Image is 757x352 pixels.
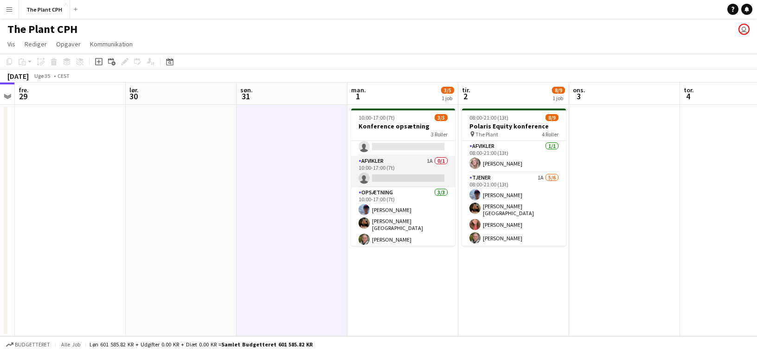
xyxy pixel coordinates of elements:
[7,71,29,81] div: [DATE]
[240,86,253,94] span: søn.
[462,86,470,94] span: tir.
[435,114,448,121] span: 3/5
[19,86,29,94] span: fre.
[351,187,455,249] app-card-role: Opsætning3/310:00-17:00 (7t)[PERSON_NAME][PERSON_NAME][GEOGRAPHIC_DATA][PERSON_NAME]
[351,86,366,94] span: man.
[58,72,70,79] div: CEST
[25,40,47,48] span: Rediger
[738,24,750,35] app-user-avatar: Magnus Pedersen
[129,86,139,94] span: lør.
[462,141,566,173] app-card-role: Afvikler1/108:00-21:00 (13t)[PERSON_NAME]
[5,339,51,350] button: Budgetteret
[239,91,253,102] span: 31
[4,38,19,50] a: Vis
[350,91,366,102] span: 1
[19,0,70,19] button: The Plant CPH
[56,40,81,48] span: Opgaver
[59,341,82,348] span: Alle job
[469,114,508,121] span: 08:00-21:00 (13t)
[221,341,313,348] span: Samlet budgetteret 601 585.82 KR
[359,114,395,121] span: 10:00-17:00 (7t)
[90,341,313,348] div: Løn 601 585.82 KR + Udgifter 0.00 KR + Diæt 0.00 KR =
[351,122,455,130] h3: Konference opsætning
[52,38,84,50] a: Opgaver
[31,72,54,79] span: Uge 35
[542,131,558,138] span: 4 Roller
[17,91,29,102] span: 29
[441,87,454,94] span: 3/5
[21,38,51,50] a: Rediger
[351,109,455,246] app-job-card: 10:00-17:00 (7t)3/5Konference opsætning3 RollerOpsætning2A0/110:00-14:00 (4t) Afvikler1A0/110:00-...
[684,86,694,94] span: tor.
[571,91,585,102] span: 3
[7,40,15,48] span: Vis
[7,22,77,36] h1: The Plant CPH
[545,114,558,121] span: 8/9
[15,341,50,348] span: Budgetteret
[475,131,498,138] span: The Plant
[573,86,585,94] span: ons.
[461,91,470,102] span: 2
[351,156,455,187] app-card-role: Afvikler1A0/110:00-17:00 (7t)
[552,87,565,94] span: 8/9
[128,91,139,102] span: 30
[462,173,566,274] app-card-role: Tjener1A5/608:00-21:00 (13t)[PERSON_NAME][PERSON_NAME][GEOGRAPHIC_DATA][PERSON_NAME][PERSON_NAME]
[552,95,565,102] div: 1 job
[442,95,454,102] div: 1 job
[462,109,566,246] app-job-card: 08:00-21:00 (13t)8/9Polaris Equity konference The Plant4 RollerAfvikler1/108:00-21:00 (13t)[PERSO...
[682,91,694,102] span: 4
[462,122,566,130] h3: Polaris Equity konference
[90,40,133,48] span: Kommunikation
[431,131,448,138] span: 3 Roller
[86,38,136,50] a: Kommunikation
